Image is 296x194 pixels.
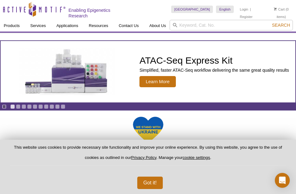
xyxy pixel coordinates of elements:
p: Simplified, faster ATAC-Seq workflow delivering the same great quality results [139,67,289,73]
a: Services [26,20,49,32]
img: ATAC-Seq Express Kit [16,48,118,95]
a: Go to slide 4 [27,104,32,109]
a: Login [240,7,248,11]
p: This website uses cookies to provide necessary site functionality and improve your online experie... [10,145,286,165]
a: Toggle autoplay [2,104,7,109]
a: Go to slide 8 [49,104,54,109]
img: Your Cart [274,7,277,11]
a: Go to slide 7 [44,104,49,109]
a: Contact Us [115,20,142,32]
a: Go to slide 9 [55,104,60,109]
a: [GEOGRAPHIC_DATA] [171,6,213,13]
a: About Us [146,20,170,32]
div: Open Intercom Messenger [275,173,290,188]
a: Go to slide 1 [10,104,15,109]
a: Resources [85,20,112,32]
li: | [250,6,251,13]
a: ATAC-Seq Express Kit ATAC-Seq Express Kit Simplified, faster ATAC-Seq workflow delivering the sam... [1,41,295,102]
a: Go to slide 2 [16,104,21,109]
a: Register [240,15,253,19]
article: ATAC-Seq Express Kit [1,41,295,102]
button: Got it! [137,177,163,189]
a: Go to slide 5 [33,104,37,109]
a: Go to slide 3 [21,104,26,109]
a: Applications [53,20,82,32]
span: Learn More [139,76,176,87]
a: Go to slide 10 [61,104,65,109]
input: Keyword, Cat. No. [170,20,293,30]
span: Search [272,23,290,28]
h2: Enabling Epigenetics Research [68,7,127,19]
a: English [216,6,233,13]
a: Privacy Policy [131,155,156,160]
a: Cart [274,7,285,11]
li: (0 items) [270,6,293,20]
h2: ATAC-Seq Express Kit [139,56,289,65]
button: cookie settings [183,155,210,160]
a: Go to slide 6 [38,104,43,109]
img: We Stand With Ukraine [133,116,164,144]
button: Search [270,22,292,28]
